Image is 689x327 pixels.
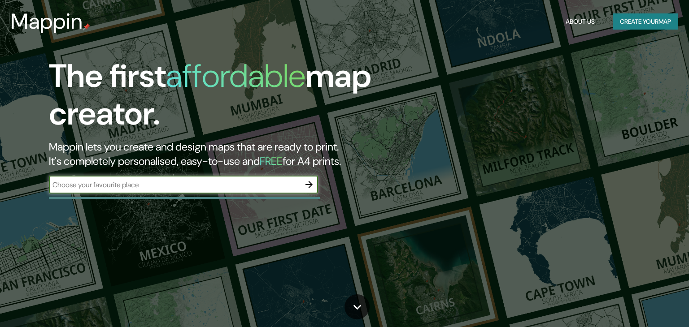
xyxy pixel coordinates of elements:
[11,9,83,34] h3: Mappin
[166,55,305,97] h1: affordable
[613,13,678,30] button: Create yourmap
[562,13,598,30] button: About Us
[49,57,393,140] h1: The first map creator.
[49,140,393,168] h2: Mappin lets you create and design maps that are ready to print. It's completely personalised, eas...
[49,180,300,190] input: Choose your favourite place
[83,23,90,30] img: mappin-pin
[260,154,283,168] h5: FREE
